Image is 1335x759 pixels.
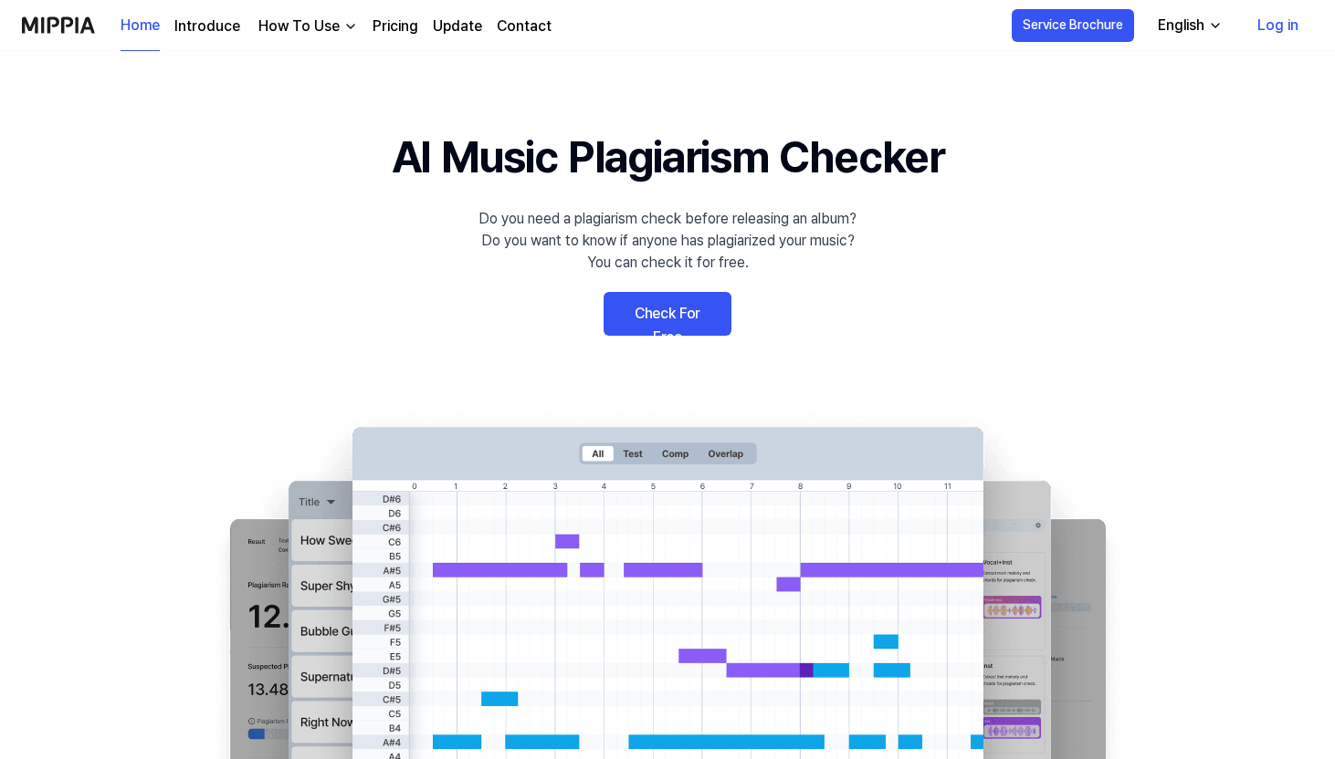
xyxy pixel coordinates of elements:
div: How To Use [255,16,343,37]
button: Service Brochure [1012,9,1134,42]
div: Do you need a plagiarism check before releasing an album? Do you want to know if anyone has plagi... [478,208,857,274]
a: Check For Free [604,292,731,336]
button: English [1143,7,1234,44]
a: Contact [497,16,552,37]
a: Update [433,16,482,37]
img: down [343,19,358,34]
h1: AI Music Plagiarism Checker [392,124,944,190]
div: English [1154,15,1208,36]
a: Pricing [373,16,418,37]
a: Home [121,1,160,51]
a: Introduce [174,16,240,37]
button: How To Use [255,16,358,37]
